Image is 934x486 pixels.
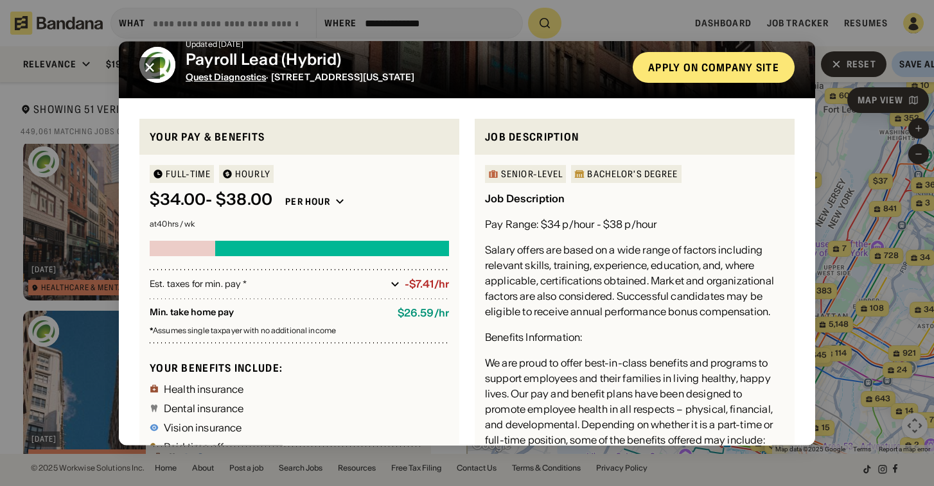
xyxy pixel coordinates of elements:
[150,361,449,375] div: Your benefits include:
[164,403,244,413] div: Dental insurance
[150,308,387,320] div: Min. take home pay
[648,62,779,73] div: Apply on company site
[285,196,330,208] div: Per hour
[405,279,449,291] div: -$7.41/hr
[485,129,784,145] div: Job Description
[150,191,272,210] div: $ 34.00 - $38.00
[485,217,656,232] div: Pay Range: $34 p/hour - $38 p/hour
[150,327,449,335] div: Assumes single taxpayer with no additional income
[587,170,678,179] div: Bachelor's Degree
[186,71,266,83] span: Quest Diagnostics
[186,51,622,69] div: Payroll Lead (Hybrid)
[501,170,563,179] div: Senior-Level
[164,384,244,394] div: Health insurance
[164,442,224,452] div: Paid time off
[150,221,449,229] div: at 40 hrs / wk
[235,170,270,179] div: HOURLY
[485,330,582,345] div: Benefits Information:
[139,47,175,83] img: Quest Diagnostics logo
[166,170,211,179] div: Full-time
[150,129,449,145] div: Your pay & benefits
[150,278,385,291] div: Est. taxes for min. pay *
[186,40,622,48] div: Updated [DATE]
[186,72,622,83] div: · [STREET_ADDRESS][US_STATE]
[485,193,565,205] div: Job Description
[164,422,242,433] div: Vision insurance
[398,308,449,320] div: $ 26.59 / hr
[485,356,784,448] div: We are proud to offer best-in-class benefits and programs to support employees and their families...
[485,243,784,320] div: Salary offers are based on a wide range of factors including relevant skills, training, experienc...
